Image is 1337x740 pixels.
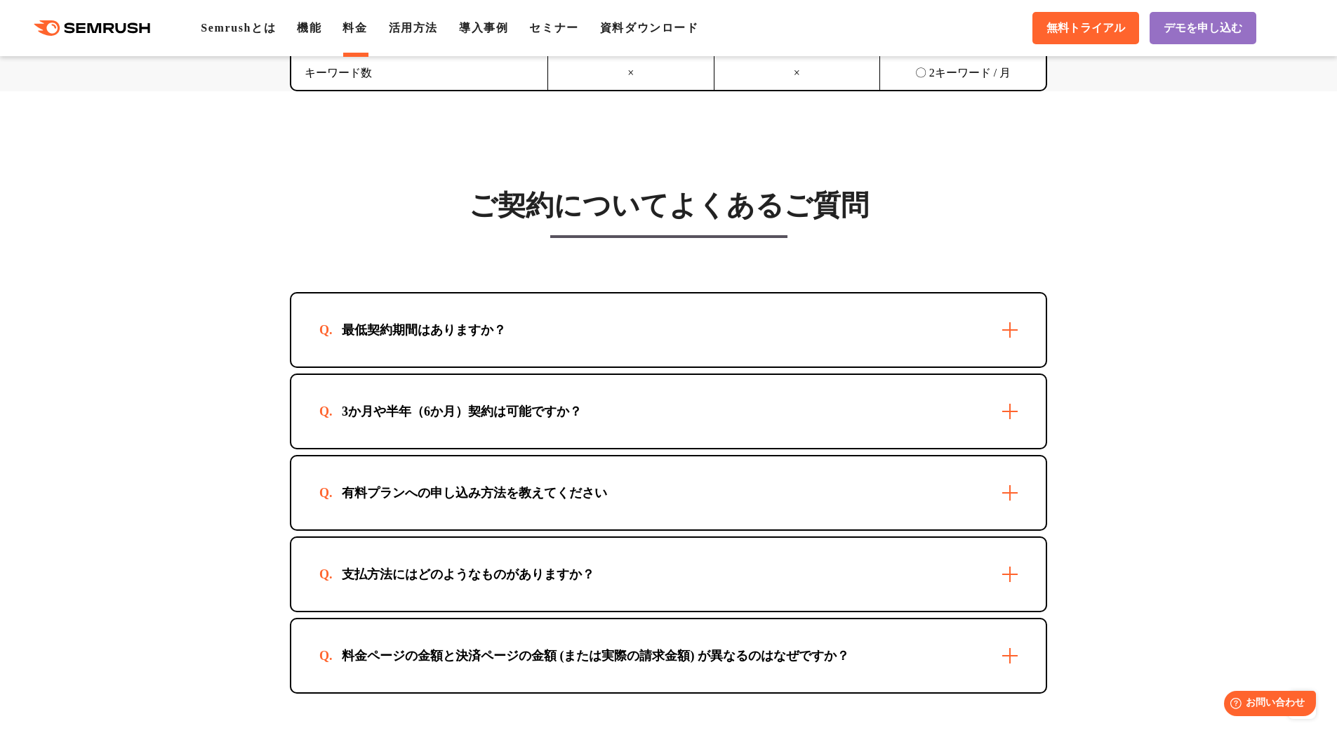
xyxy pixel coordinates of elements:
[319,403,604,420] div: 3か月や半年（6か月）契約は可能ですか？
[319,566,617,583] div: 支払方法にはどのようなものがありますか？
[319,647,872,664] div: 料金ページの金額と決済ページの金額 (または実際の請求金額) が異なるのはなぜですか？
[290,188,1047,223] h3: ご契約についてよくあるご質問
[389,22,438,34] a: 活用方法
[297,22,321,34] a: 機能
[1046,21,1125,36] span: 無料トライアル
[342,22,367,34] a: 料金
[319,322,528,338] div: 最低契約期間はありますか？
[880,56,1046,91] td: 〇 2キーワード / 月
[529,22,578,34] a: セミナー
[1212,685,1322,725] iframe: Help widget launcher
[1150,12,1256,44] a: デモを申し込む
[548,56,714,91] td: ×
[291,56,548,91] td: キーワード数
[1032,12,1139,44] a: 無料トライアル
[459,22,508,34] a: 導入事例
[319,484,630,501] div: 有料プランへの申し込み方法を教えてください
[201,22,276,34] a: Semrushとは
[600,22,699,34] a: 資料ダウンロード
[1164,21,1242,36] span: デモを申し込む
[714,56,880,91] td: ×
